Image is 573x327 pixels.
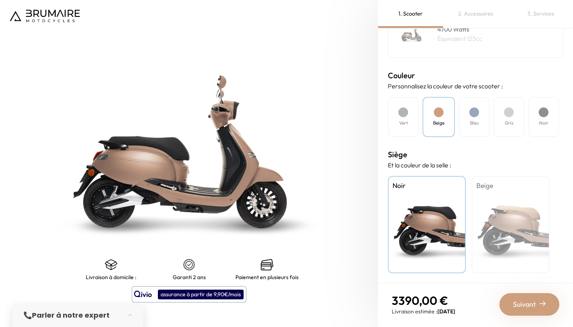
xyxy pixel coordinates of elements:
[261,258,273,271] img: credit-cards.png
[183,258,195,271] img: certificat-de-garantie.png
[437,308,455,315] span: [DATE]
[470,120,479,127] h4: Bleu
[539,301,546,307] img: right-arrow-2.png
[476,181,545,191] h4: Beige
[235,274,299,280] p: Paiement en plusieurs fois
[433,120,444,127] h4: Beige
[388,149,563,160] h3: Siège
[105,258,117,271] img: shipping.png
[392,308,455,315] p: Livraison estimée :
[393,14,432,53] img: Scooter
[86,274,136,280] p: Livraison à domicile :
[505,120,513,127] h4: Gris
[513,299,536,310] span: Suivant
[10,10,80,22] img: Logo de Brumaire
[388,81,563,91] p: Personnalisez la couleur de votre scooter :
[132,286,246,302] button: assurance à partir de 9,90€/mois
[388,70,563,81] h3: Couleur
[158,290,244,299] div: assurance à partir de 9,90€/mois
[399,120,408,127] h4: Vert
[539,120,548,127] h4: Noir
[437,25,482,34] h4: 4700 Watts
[134,290,152,299] img: logo qivio
[392,294,455,308] p: 3390,00 €
[393,181,461,191] h4: Noir
[173,274,206,280] p: Garanti 2 ans
[437,34,482,43] p: Équivalent 125cc
[388,160,563,170] p: Et la couleur de la selle :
